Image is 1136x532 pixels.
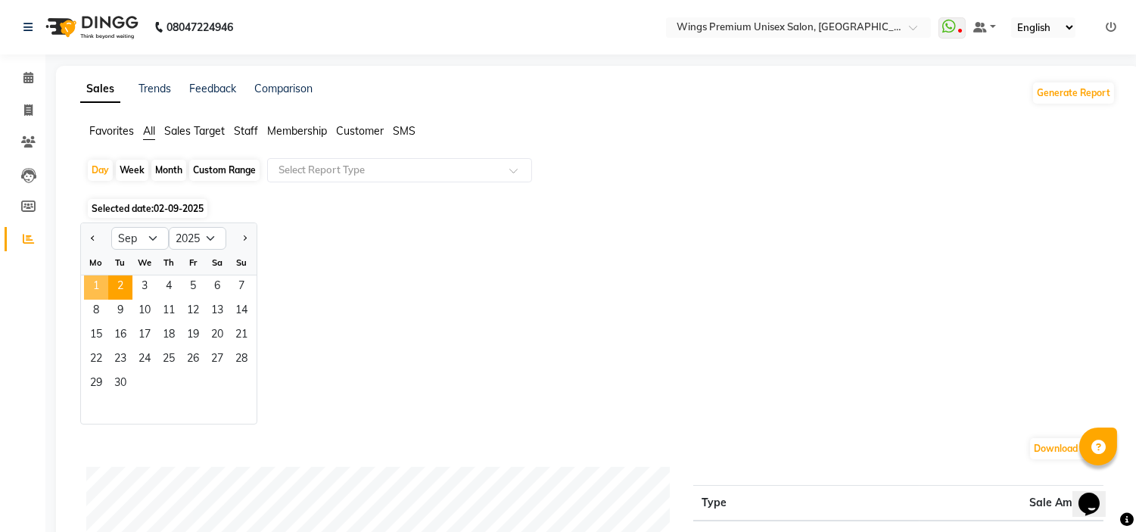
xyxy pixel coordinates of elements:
span: 19 [181,324,205,348]
div: Wednesday, September 10, 2025 [132,300,157,324]
div: Sunday, September 7, 2025 [229,275,254,300]
div: We [132,250,157,275]
div: Thursday, September 11, 2025 [157,300,181,324]
span: 26 [181,348,205,372]
div: Sunday, September 14, 2025 [229,300,254,324]
div: Tuesday, September 16, 2025 [108,324,132,348]
span: 1 [84,275,108,300]
span: 18 [157,324,181,348]
div: Tuesday, September 9, 2025 [108,300,132,324]
span: 23 [108,348,132,372]
a: Feedback [189,82,236,95]
button: Previous month [87,226,99,250]
div: Monday, September 15, 2025 [84,324,108,348]
div: Fr [181,250,205,275]
div: Friday, September 12, 2025 [181,300,205,324]
span: 8 [84,300,108,324]
button: Generate Report [1033,82,1114,104]
span: 16 [108,324,132,348]
div: Wednesday, September 17, 2025 [132,324,157,348]
span: 10 [132,300,157,324]
div: Saturday, September 20, 2025 [205,324,229,348]
span: 20 [205,324,229,348]
span: 11 [157,300,181,324]
span: 5 [181,275,205,300]
span: Staff [234,124,258,138]
div: Monday, September 22, 2025 [84,348,108,372]
div: Friday, September 19, 2025 [181,324,205,348]
div: Mo [84,250,108,275]
span: 3 [132,275,157,300]
th: Sale Amount [920,486,1103,521]
div: Friday, September 5, 2025 [181,275,205,300]
div: Tu [108,250,132,275]
div: Su [229,250,254,275]
div: Monday, September 29, 2025 [84,372,108,397]
span: 2 [108,275,132,300]
span: Favorites [89,124,134,138]
span: 9 [108,300,132,324]
div: Sa [205,250,229,275]
div: Monday, September 1, 2025 [84,275,108,300]
div: Thursday, September 4, 2025 [157,275,181,300]
span: 6 [205,275,229,300]
a: Trends [138,82,171,95]
div: Sunday, September 21, 2025 [229,324,254,348]
div: Tuesday, September 2, 2025 [108,275,132,300]
button: Download PDF [1030,438,1102,459]
select: Select month [111,227,169,250]
button: Next month [238,226,251,250]
span: 24 [132,348,157,372]
select: Select year [169,227,226,250]
div: Wednesday, September 24, 2025 [132,348,157,372]
div: Tuesday, September 30, 2025 [108,372,132,397]
span: 15 [84,324,108,348]
span: Sales Target [164,124,225,138]
span: 7 [229,275,254,300]
div: Tuesday, September 23, 2025 [108,348,132,372]
div: Thursday, September 25, 2025 [157,348,181,372]
img: logo [39,6,142,48]
span: 22 [84,348,108,372]
div: Friday, September 26, 2025 [181,348,205,372]
div: Custom Range [189,160,260,181]
span: 13 [205,300,229,324]
span: 17 [132,324,157,348]
span: 29 [84,372,108,397]
span: 12 [181,300,205,324]
span: Membership [267,124,327,138]
span: 30 [108,372,132,397]
span: Selected date: [88,199,207,218]
div: Saturday, September 13, 2025 [205,300,229,324]
span: 4 [157,275,181,300]
div: Week [116,160,148,181]
div: Wednesday, September 3, 2025 [132,275,157,300]
span: Customer [336,124,384,138]
span: All [143,124,155,138]
span: 14 [229,300,254,324]
div: Thursday, September 18, 2025 [157,324,181,348]
span: 02-09-2025 [154,203,204,214]
a: Comparison [254,82,313,95]
th: Type [693,486,920,521]
div: Th [157,250,181,275]
span: 27 [205,348,229,372]
span: 21 [229,324,254,348]
a: Sales [80,76,120,103]
div: Saturday, September 27, 2025 [205,348,229,372]
span: 28 [229,348,254,372]
div: Day [88,160,113,181]
span: SMS [393,124,415,138]
div: Monday, September 8, 2025 [84,300,108,324]
div: Saturday, September 6, 2025 [205,275,229,300]
div: Sunday, September 28, 2025 [229,348,254,372]
iframe: chat widget [1072,471,1121,517]
b: 08047224946 [167,6,233,48]
div: Month [151,160,186,181]
span: 25 [157,348,181,372]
